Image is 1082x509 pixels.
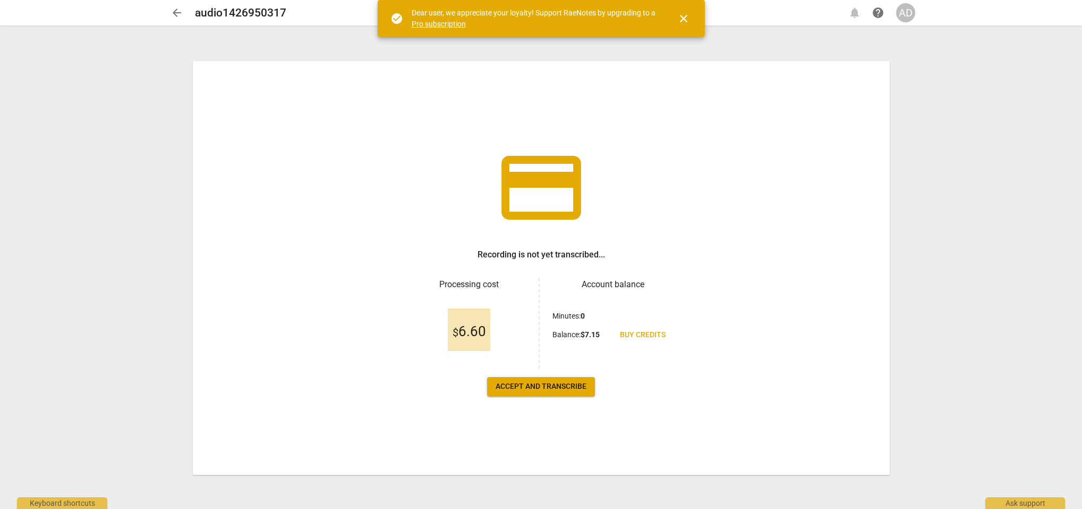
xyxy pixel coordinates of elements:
[478,248,605,261] h3: Recording is not yet transcribed...
[677,12,690,25] span: close
[493,140,589,236] span: credit_card
[671,6,696,31] button: Close
[985,497,1065,509] div: Ask support
[390,12,403,25] span: check_circle
[408,278,530,291] h3: Processing cost
[872,6,884,19] span: help
[17,497,107,509] div: Keyboard shortcuts
[552,329,600,340] p: Balance :
[581,330,600,339] b: $ 7.15
[412,7,658,29] div: Dear user, we appreciate your loyalty! Support RaeNotes by upgrading to a
[552,311,585,322] p: Minutes :
[552,278,674,291] h3: Account balance
[496,381,586,392] span: Accept and transcribe
[453,326,458,339] span: $
[896,3,915,22] button: AD
[581,312,585,320] b: 0
[487,377,595,396] button: Accept and transcribe
[195,6,286,20] h2: audio1426950317
[171,6,183,19] span: arrow_back
[611,326,674,345] a: Buy credits
[453,324,486,340] span: 6.60
[412,20,466,28] a: Pro subscription
[868,3,888,22] a: Help
[620,330,666,340] span: Buy credits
